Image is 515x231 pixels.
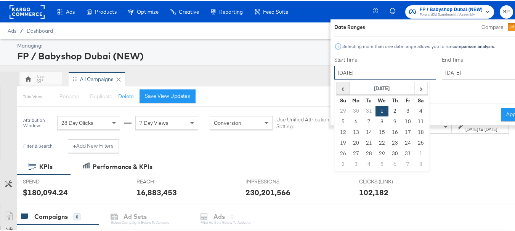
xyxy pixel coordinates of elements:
td: 7 [363,115,375,126]
th: [DATE] [350,81,415,94]
div: Save View Updates [145,91,190,99]
label: Start Time: [334,55,436,62]
td: 3 [350,158,363,169]
span: 7 Day Views [140,118,168,125]
td: 16 [388,126,401,137]
button: FP / Babyshop Dubai (NEW)Forward3d (Landmark) / Assembly [405,4,494,18]
th: Tu [363,94,375,105]
div: This View: [23,92,43,99]
div: 230,201,566 [245,186,290,197]
div: Date Ranges [334,22,365,30]
span: Reporting [219,8,243,14]
div: [DATE] [485,125,497,131]
td: 2 [337,158,350,169]
span: 28 Day Clicks [61,118,93,125]
th: Mo [350,94,363,105]
div: 16,883,453 [136,186,177,197]
button: Delete [118,92,134,99]
td: 17 [402,126,415,137]
div: Filter & Search: [23,142,54,148]
td: 27 [350,147,363,158]
td: 2 [388,105,401,115]
span: REACH [136,177,194,184]
div: FP / Babyshop Dubai (NEW) [17,48,511,61]
td: 18 [415,126,428,137]
div: SP [37,76,43,83]
td: 29 [337,105,350,115]
span: ‹ [337,81,349,93]
td: 4 [415,105,428,115]
button: SP [500,4,513,18]
span: Creative [179,8,199,14]
td: 31 [402,147,415,158]
td: 5 [375,158,388,169]
td: 8 [415,158,428,169]
span: Duplicate [90,92,112,99]
td: 29 [375,147,388,158]
span: Forward3d (Landmark) / Assembly [420,11,483,17]
td: 31 [363,105,375,115]
label: Use Unified Attribution Setting: [276,115,343,129]
div: Attribution Window: [23,116,53,127]
strong: to [478,125,485,131]
div: Drag to reorder tab [72,76,77,80]
th: Su [337,94,350,105]
strong: + [73,141,76,148]
div: Selecting more than one date range allows you to run . [342,43,495,48]
td: 28 [363,147,375,158]
td: 11 [415,115,428,126]
td: 21 [363,137,375,147]
div: Managing: [17,41,511,48]
td: 15 [375,126,388,137]
td: 6 [350,115,363,126]
td: 5 [337,115,350,126]
td: 26 [337,147,350,158]
td: 25 [415,137,428,147]
td: 30 [350,105,363,115]
label: Compare: [481,22,505,30]
div: 102,182 [359,186,388,197]
div: $180,094.24 [23,186,68,197]
td: 22 [375,137,388,147]
span: Ads [66,8,75,14]
span: SP [503,6,510,15]
button: Save View Updates [140,88,196,102]
div: [DATE] [465,125,478,131]
span: / [16,27,27,33]
span: Ads [8,27,16,33]
span: › [415,81,427,93]
td: 1 [415,147,428,158]
span: SPEND [23,177,80,184]
td: 30 [388,147,401,158]
th: Fr [402,94,415,105]
div: 0 [74,212,80,219]
td: 6 [388,158,401,169]
span: FP / Babyshop Dubai (NEW) [420,5,483,13]
span: IMPRESSIONS [245,177,303,184]
span: Feed Suite [263,8,288,14]
button: +Add New Filters [68,138,119,152]
span: Rename [59,92,79,99]
span: Conversion [214,118,241,125]
div: All Campaigns [80,75,114,82]
th: Th [388,94,401,105]
span: Optimize [137,8,159,14]
td: 14 [363,126,375,137]
td: 3 [402,105,415,115]
span: CLICKS (LINK) [359,177,416,184]
span: Dashboard [27,27,53,33]
td: 9 [388,115,401,126]
td: 24 [402,137,415,147]
span: Products [95,8,117,14]
td: 4 [363,158,375,169]
td: 10 [402,115,415,126]
td: 8 [375,115,388,126]
td: 7 [402,158,415,169]
th: We [375,94,388,105]
td: 23 [388,137,401,147]
div: Performance & KPIs [93,161,152,170]
td: 20 [350,137,363,147]
td: 1 [375,105,388,115]
div: Campaigns [34,211,68,220]
td: 12 [337,126,350,137]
